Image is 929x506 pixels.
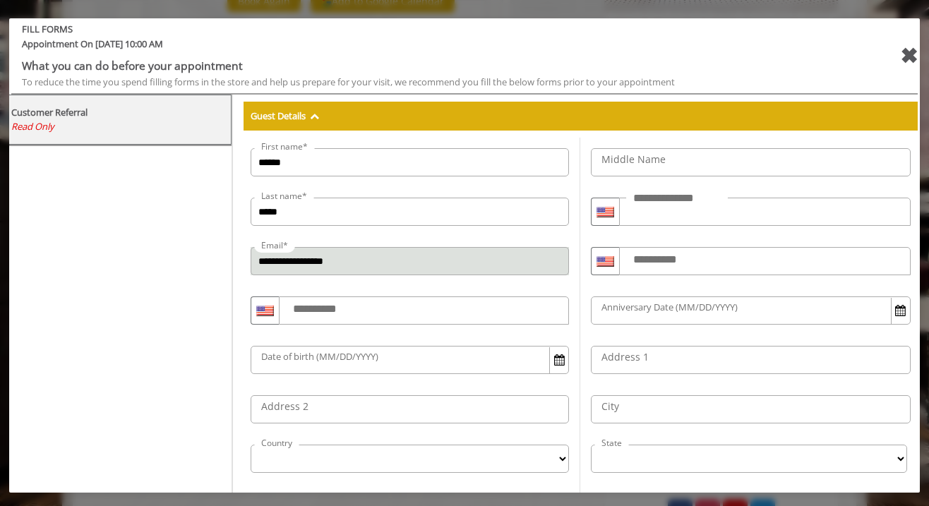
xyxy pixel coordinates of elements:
div: Guest Details Hide [244,102,918,131]
input: Email [251,247,570,275]
label: Address 2 [254,399,316,414]
b: What you can do before your appointment [22,58,243,73]
input: City [591,395,911,423]
div: Country [591,247,619,275]
div: Country [251,296,279,325]
span: Hide [310,109,319,122]
label: Date of birth (MM/DD/YYYY) [254,349,385,364]
label: Email [340,68,365,92]
label: Middle Name [594,152,673,167]
label: Email* [254,239,295,252]
label: Mobile Phone [13,68,75,92]
label: Country [254,436,299,450]
b: Guest Details [251,109,306,122]
label: First name* [254,140,315,153]
label: State [594,436,629,450]
button: Open Calendar [892,301,910,321]
div: Country [591,198,619,226]
span: Appointment On [DATE] 10:00 AM [11,37,840,57]
label: Address 1 [594,349,656,365]
label: Last Name [13,13,66,37]
label: City [594,399,626,414]
button: Open Calendar [550,351,568,371]
b: FILL FORMS [11,22,840,37]
input: DOB [251,346,570,374]
input: Address2 [251,395,570,423]
input: Last name [251,198,570,226]
input: Anniversary Date [591,296,911,325]
div: close forms [900,39,918,73]
input: First name [251,148,570,176]
input: Middle Name [591,148,911,176]
input: Address1 [591,346,911,374]
label: Anniversary Date (MM/DD/YYYY) [594,300,745,315]
b: Customer Referral [11,106,88,119]
span: Read Only [11,120,54,133]
label: Last name* [254,189,314,203]
div: To reduce the time you spend filling forms in the store and help us prepare for your visit, we re... [22,75,829,90]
